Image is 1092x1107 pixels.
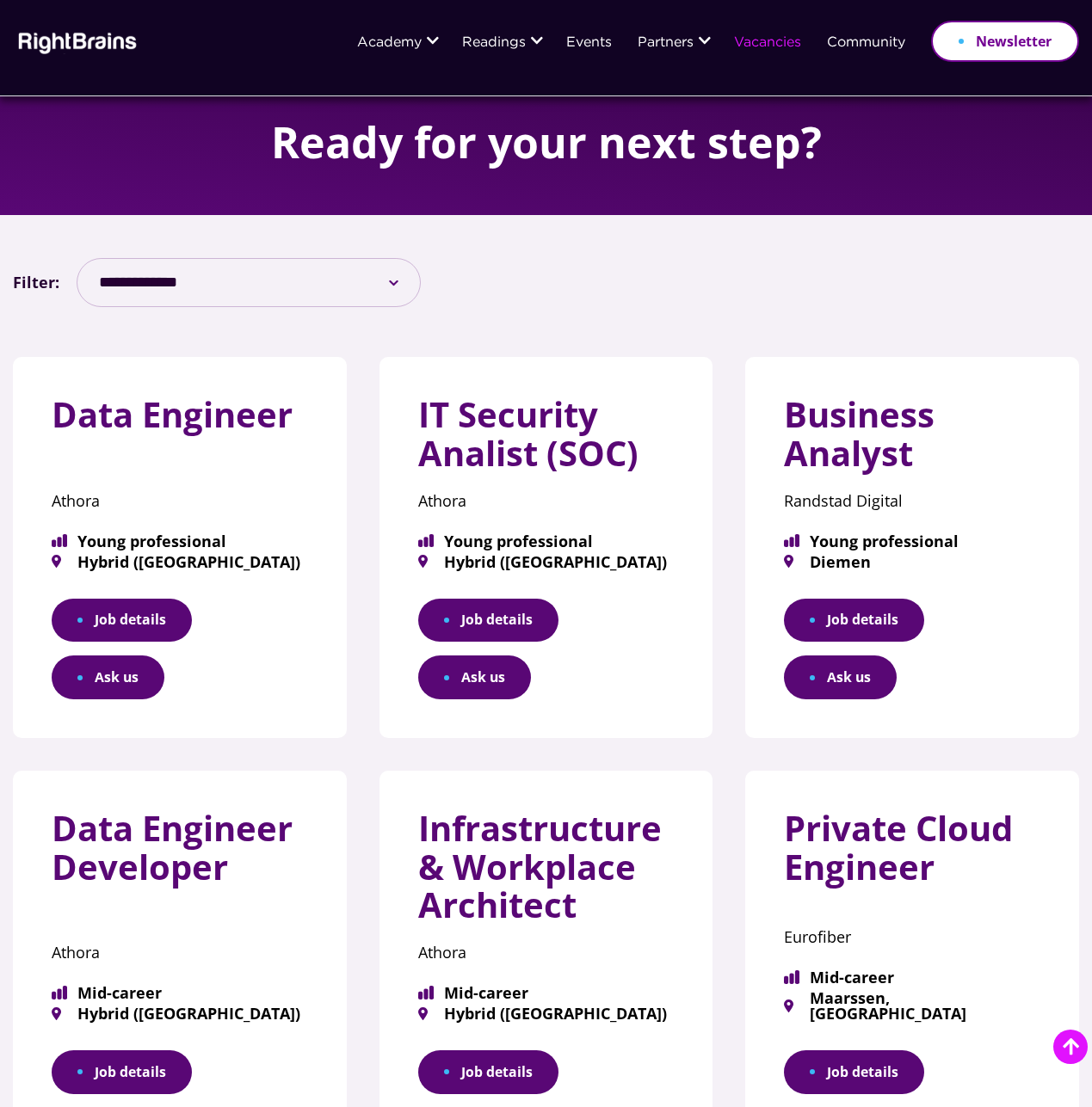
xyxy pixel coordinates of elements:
[734,36,801,51] a: Vacancies
[418,554,675,569] span: Hybrid ([GEOGRAPHIC_DATA])
[52,938,308,968] p: Athora
[784,809,1040,900] h3: Private Cloud Engineer
[52,533,308,549] span: Young professional
[784,554,1040,569] span: Diemen
[784,533,1040,549] span: Young professional
[418,599,558,643] a: Job details
[357,36,422,51] a: Academy
[784,486,1040,516] p: Randstad Digital
[827,36,905,51] a: Community
[784,655,897,699] button: Ask us
[931,21,1079,62] a: Newsletter
[418,985,675,1000] span: Mid-career
[52,655,164,699] button: Ask us
[418,396,675,486] h3: IT Security Analist (SOC)
[52,985,308,1000] span: Mid-career
[52,1006,308,1021] span: Hybrid ([GEOGRAPHIC_DATA])
[418,1050,558,1094] a: Job details
[784,969,1040,985] span: Mid-career
[566,36,612,51] a: Events
[52,599,192,643] a: Job details
[52,809,308,900] h3: Data Engineer Developer
[52,396,308,447] h3: Data Engineer
[418,486,675,516] p: Athora
[784,1050,924,1094] a: Job details
[784,599,924,643] a: Job details
[13,29,138,54] img: Rightbrains
[418,655,531,699] button: Ask us
[418,1006,675,1021] span: Hybrid ([GEOGRAPHIC_DATA])
[52,554,308,569] span: Hybrid ([GEOGRAPHIC_DATA])
[784,396,1040,486] h3: Business Analyst
[418,938,675,968] p: Athora
[52,486,308,516] p: Athora
[784,990,1040,1021] span: Maarssen, [GEOGRAPHIC_DATA]
[52,1050,192,1094] a: Job details
[418,533,675,549] span: Young professional
[784,922,1040,952] p: Eurofiber
[462,36,526,51] a: Readings
[271,120,822,163] h1: Ready for your next step?
[418,809,675,938] h3: Infrastructure & Workplace Architect
[638,36,694,51] a: Partners
[13,268,59,296] label: Filter:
